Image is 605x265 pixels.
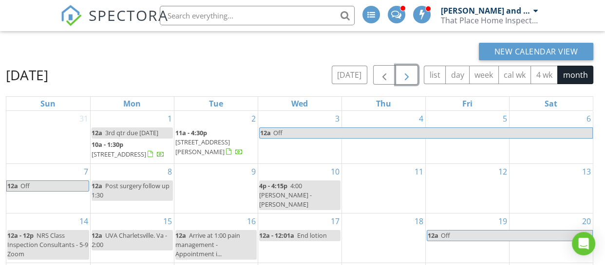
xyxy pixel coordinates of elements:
button: Next month [396,65,418,85]
a: Go to September 18, 2025 [413,213,425,229]
div: That Place Home Inspections, LLC [441,16,538,25]
a: Go to August 31, 2025 [77,111,90,126]
a: 11a - 4:30p [STREET_ADDRESS][PERSON_NAME] [175,128,243,156]
button: New Calendar View [479,43,594,60]
span: Post surgery follow up 1:30 [92,181,170,199]
span: 12a [92,181,102,190]
td: Go to September 8, 2025 [90,163,174,213]
a: Go to September 20, 2025 [580,213,593,229]
span: 12a [7,181,19,191]
span: Arrive at 1:00 pain management - Appointment i... [175,231,240,258]
a: Sunday [38,97,57,110]
a: Wednesday [289,97,310,110]
img: The Best Home Inspection Software - Spectora [60,5,82,26]
button: cal wk [498,66,531,85]
a: Monday [121,97,143,110]
h2: [DATE] [6,65,48,85]
span: NRS Class Inspection Consultants - 5-9 Zoom [7,231,88,258]
a: Go to September 12, 2025 [496,164,509,179]
td: Go to September 5, 2025 [425,111,509,163]
a: Go to September 7, 2025 [82,164,90,179]
a: Go to September 14, 2025 [77,213,90,229]
a: Go to September 17, 2025 [329,213,341,229]
span: 12a - 12:01a [259,231,294,240]
span: Off [20,181,30,190]
td: Go to September 1, 2025 [90,111,174,163]
td: Go to September 2, 2025 [174,111,258,163]
a: Tuesday [207,97,225,110]
span: [STREET_ADDRESS] [92,150,146,159]
span: Off [273,128,283,137]
span: UVA Charletsville. Va - 2:00 [92,231,167,249]
button: list [424,66,446,85]
td: Go to September 17, 2025 [258,213,341,263]
td: Go to September 12, 2025 [425,163,509,213]
span: 12a [92,128,102,137]
button: 4 wk [530,66,558,85]
a: Go to September 13, 2025 [580,164,593,179]
a: SPECTORA [60,13,169,34]
span: 11a - 4:30p [175,128,207,137]
a: Go to September 1, 2025 [166,111,174,126]
a: Go to September 4, 2025 [417,111,425,126]
td: Go to September 16, 2025 [174,213,258,263]
a: Saturday [543,97,559,110]
span: [STREET_ADDRESS][PERSON_NAME] [175,138,230,156]
a: 11a - 4:30p [STREET_ADDRESS][PERSON_NAME] [175,127,257,158]
button: month [557,66,593,85]
a: Friday [460,97,474,110]
a: Thursday [374,97,393,110]
span: 4p - 4:15p [259,181,287,190]
td: Go to September 9, 2025 [174,163,258,213]
a: Go to September 15, 2025 [161,213,174,229]
a: Go to September 10, 2025 [329,164,341,179]
div: [PERSON_NAME] and [PERSON_NAME] [441,6,531,16]
button: week [469,66,499,85]
span: 12a [175,231,186,240]
a: Go to September 9, 2025 [249,164,258,179]
td: Go to September 19, 2025 [425,213,509,263]
div: Open Intercom Messenger [572,232,595,255]
a: Go to September 5, 2025 [501,111,509,126]
td: Go to September 20, 2025 [509,213,593,263]
a: 10a - 1:30p [STREET_ADDRESS] [92,140,165,158]
button: day [445,66,470,85]
td: Go to September 15, 2025 [90,213,174,263]
a: Go to September 3, 2025 [333,111,341,126]
span: Off [441,231,450,240]
button: [DATE] [332,66,367,85]
td: Go to September 13, 2025 [509,163,593,213]
span: SPECTORA [89,5,169,25]
td: Go to September 18, 2025 [341,213,425,263]
input: Search everything... [160,6,355,25]
td: Go to August 31, 2025 [6,111,90,163]
a: Go to September 19, 2025 [496,213,509,229]
a: Go to September 16, 2025 [245,213,258,229]
a: Go to September 6, 2025 [585,111,593,126]
td: Go to September 7, 2025 [6,163,90,213]
td: Go to September 10, 2025 [258,163,341,213]
td: Go to September 3, 2025 [258,111,341,163]
span: 12a - 12p [7,231,34,240]
span: 4:00 [PERSON_NAME] - [PERSON_NAME] [259,181,312,209]
a: 10a - 1:30p [STREET_ADDRESS] [92,139,173,160]
span: End lotion [297,231,327,240]
span: 3rd qtr due [DATE] [105,128,158,137]
a: Go to September 2, 2025 [249,111,258,126]
a: Go to September 8, 2025 [166,164,174,179]
span: 12a [92,231,102,240]
span: 12a [260,128,271,138]
a: Go to September 11, 2025 [413,164,425,179]
td: Go to September 6, 2025 [509,111,593,163]
td: Go to September 11, 2025 [341,163,425,213]
td: Go to September 4, 2025 [341,111,425,163]
button: Previous month [373,65,396,85]
td: Go to September 14, 2025 [6,213,90,263]
span: 12a [427,230,439,241]
span: 10a - 1:30p [92,140,123,149]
